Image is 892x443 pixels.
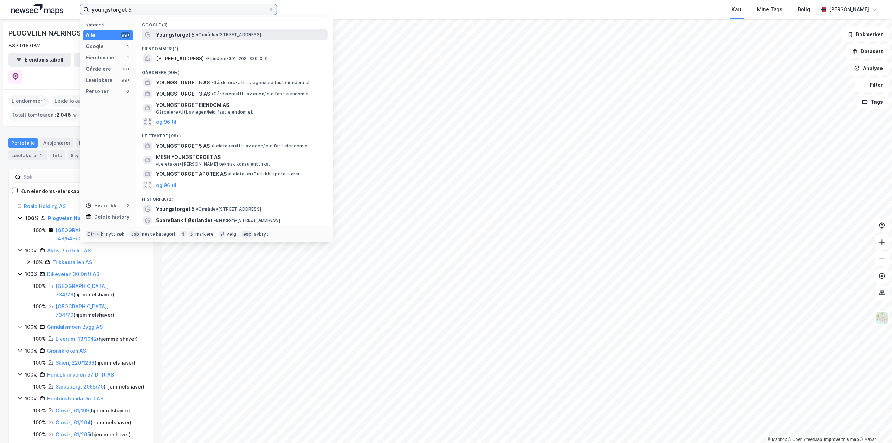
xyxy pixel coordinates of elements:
span: • [196,206,198,212]
div: esc [242,231,253,238]
a: [GEOGRAPHIC_DATA], 734/79 [56,303,108,318]
span: • [228,171,230,176]
span: Eiendom • 301-208-839-0-0 [205,56,268,62]
div: 887 015 082 [8,41,40,50]
div: 99+ [121,66,130,72]
div: 99+ [121,32,130,38]
div: Mine Tags [757,5,783,14]
span: [STREET_ADDRESS] [156,54,204,63]
a: Huntonstranda Drift AS [47,396,103,402]
div: Eiendommer (1) [136,40,333,53]
a: Trikkestallen AS [52,259,92,265]
div: 100% [33,406,46,415]
button: Eiendomstabell [8,53,71,67]
div: Alle [86,31,95,39]
div: 1 [125,44,130,49]
span: YOUNGSTORGET 5 AS [156,142,210,150]
span: • [211,80,213,85]
div: 100% [33,383,46,391]
div: Eiendommer [86,53,116,62]
div: 100% [33,226,46,235]
span: • [214,218,216,223]
span: MESH YOUNGSTORGET AS [156,153,221,161]
div: 100% [25,394,38,403]
div: 100% [25,347,38,355]
div: Portefølje [8,138,38,148]
div: Kart [732,5,742,14]
div: 100% [33,335,46,343]
a: Grindalsmoen Bygg AS [47,324,103,330]
a: Gjøvik, 61/205 [56,431,90,437]
span: YOUNGSTORGET APOTEK AS [156,170,227,178]
img: Z [875,312,889,325]
button: Filter [855,78,889,92]
a: Improve this map [824,437,859,442]
a: Grønlikroken AS [47,348,86,354]
span: Youngstorget 5 [156,205,195,213]
div: 100% [25,323,38,331]
button: og 96 til [156,118,176,126]
div: Gårdeiere (99+) [136,64,333,77]
div: Eiendommer [76,138,119,148]
div: Info [50,150,65,160]
div: Kun eiendoms-eierskap [20,187,79,195]
div: 1 [38,152,45,159]
span: Leietaker • Utl. av egen/leid fast eiendom el. [211,143,310,149]
div: 100% [25,270,38,278]
a: Gjøvik, 61/204 [56,419,91,425]
div: Historikk [86,201,116,210]
span: Område • [STREET_ADDRESS] [196,206,261,212]
span: Leietaker • Butikkh. apotekvarer [228,171,300,177]
div: ( hjemmelshaver ) [56,359,135,367]
span: Eiendom • [STREET_ADDRESS] [214,218,280,223]
span: YOUNGSTORGET EIENDOM AS [156,101,325,109]
div: Gårdeiere [86,65,111,73]
div: 0 [125,89,130,94]
div: Google (1) [136,17,333,29]
div: 100% [33,359,46,367]
div: ( hjemmelshaver ) [56,282,144,299]
div: Leietakere (99+) [136,128,333,140]
button: Bokmerker [842,27,889,41]
div: PLOGVEIEN NÆRINGSBYGG AS [8,27,113,39]
div: Kategori [86,22,133,27]
div: Leietakere [86,76,113,84]
div: Leietakere [8,150,47,160]
a: [GEOGRAPHIC_DATA], 148/543/0/1 [56,227,108,242]
a: Dikeveien 30 Drift AS [47,271,99,277]
span: YOUNGSTORGET 3 AS [156,90,210,98]
span: YOUNGSTORGET 5 AS [156,78,210,87]
button: og 96 til [156,181,176,190]
span: Gårdeiere • Utl. av egen/leid fast eiendom el. [156,109,253,115]
span: • [211,143,213,148]
iframe: Chat Widget [857,409,892,443]
div: Eiendommer : [9,95,49,107]
button: Datasett [846,44,889,58]
a: Gjøvik, 61/199 [56,407,89,413]
div: Google [86,42,104,51]
span: 1 [44,97,46,105]
div: Styret [68,150,97,160]
div: 100% [25,246,38,255]
a: Hundskinnveien 97 Drift AS [47,372,114,378]
div: 100% [25,371,38,379]
a: Roald Holding AS [24,203,66,209]
button: Leietakertabell [74,53,136,67]
div: tab [130,231,141,238]
div: 1 [125,55,130,60]
div: markere [195,231,214,237]
input: Søk [21,172,98,182]
div: ( hjemmelshaver ) [56,430,131,439]
span: Youngstorget 5 [156,31,195,39]
div: 100% [25,214,38,223]
span: • [156,161,158,167]
div: 100% [33,418,46,427]
span: SpareBank 1 Østlandet [156,216,213,225]
a: Skien, 220/1266 [56,360,95,366]
div: 100% [33,302,46,311]
span: • [212,91,214,96]
button: Analyse [848,61,889,75]
a: OpenStreetMap [788,437,822,442]
div: ( hjemmelshaver ) [56,383,144,391]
